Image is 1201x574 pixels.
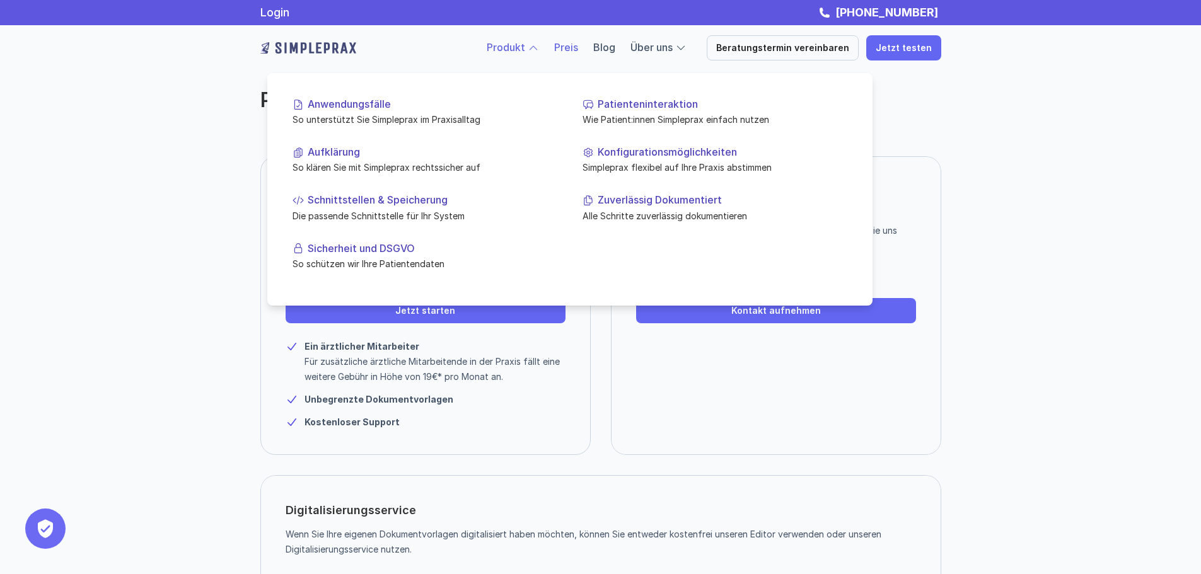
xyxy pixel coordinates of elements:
a: Schnittstellen & SpeicherungDie passende Schnittstelle für Ihr System [282,184,567,232]
a: Sicherheit und DSGVOSo schützen wir Ihre Patientendaten [282,232,567,280]
p: Wenn Sie Ihre eigenen Dokumentvorlagen digitalisiert haben möchten, können Sie entweder kostenfre... [286,527,907,557]
a: AnwendungsfälleSo unterstützt Sie Simpleprax im Praxisalltag [282,88,567,136]
a: Jetzt testen [866,35,941,60]
p: Sicherheit und DSGVO [308,242,557,254]
p: Wie Patient:innen Simpleprax einfach nutzen [583,113,847,126]
a: [PHONE_NUMBER] [832,6,941,19]
a: AufklärungSo klären Sie mit Simpleprax rechtssicher auf [282,136,567,184]
p: Patienteninteraktion [598,98,847,110]
p: Anwendungsfälle [308,98,557,110]
p: Aufklärung [308,146,557,158]
h2: Preis [260,88,733,112]
p: Jetzt testen [876,43,932,54]
a: Über uns [630,41,673,54]
a: Jetzt starten [286,298,566,323]
p: Alle Schritte zuverlässig dokumentieren [583,209,847,222]
strong: Unbegrenzte Dokumentvorlagen [305,394,453,405]
p: Schnittstellen & Speicherung [308,194,557,206]
p: So schützen wir Ihre Patientendaten [293,257,557,270]
a: PatienteninteraktionWie Patient:innen Simpleprax einfach nutzen [572,88,857,136]
a: Produkt [487,41,525,54]
a: KonfigurationsmöglichkeitenSimpleprax flexibel auf Ihre Praxis abstimmen [572,136,857,184]
a: Zuverlässig DokumentiertAlle Schritte zuverlässig dokumentieren [572,184,857,232]
a: Preis [554,41,578,54]
strong: [PHONE_NUMBER] [835,6,938,19]
p: Digitalisierungsservice [286,500,416,520]
a: Beratungstermin vereinbaren [707,35,859,60]
strong: Kostenloser Support [305,416,400,427]
a: Blog [593,41,615,54]
a: Login [260,6,289,19]
p: Simpleprax flexibel auf Ihre Praxis abstimmen [583,161,847,174]
p: Die passende Schnittstelle für Ihr System [293,209,557,222]
p: Zuverlässig Dokumentiert [598,194,847,206]
p: Beratungstermin vereinbaren [716,43,849,54]
p: Für zusätzliche ärztliche Mitarbeitende in der Praxis fällt eine weitere Gebühr in Höhe von 19€* ... [305,354,566,384]
p: Konfigurationsmöglichkeiten [598,146,847,158]
p: Kontakt aufnehmen [731,306,821,316]
p: So klären Sie mit Simpleprax rechtssicher auf [293,161,557,174]
p: Jetzt starten [395,306,455,316]
p: So unterstützt Sie Simpleprax im Praxisalltag [293,113,557,126]
a: Kontakt aufnehmen [636,298,916,323]
strong: Ein ärztlicher Mitarbeiter [305,341,419,352]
